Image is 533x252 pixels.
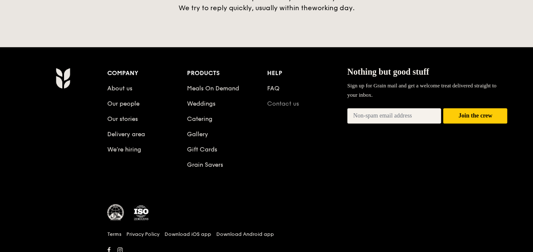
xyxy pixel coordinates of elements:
[347,108,441,123] input: Non-spam email address
[126,231,159,238] a: Privacy Policy
[165,231,211,238] a: Download iOS app
[347,82,497,98] span: Sign up for Grain mail and get a welcome treat delivered straight to your inbox.
[107,67,187,79] div: Company
[187,131,208,138] a: Gallery
[187,67,267,79] div: Products
[187,100,215,107] a: Weddings
[133,204,150,221] img: ISO Certified
[187,161,223,168] a: Grain Savers
[267,67,347,79] div: Help
[347,67,429,76] span: Nothing but good stuff
[107,231,121,238] a: Terms
[216,231,274,238] a: Download Android app
[267,85,279,92] a: FAQ
[107,100,140,107] a: Our people
[443,108,507,124] button: Join the crew
[187,85,239,92] a: Meals On Demand
[107,204,124,221] img: MUIS Halal Certified
[107,115,138,123] a: Our stories
[312,4,354,12] span: working day.
[107,146,141,153] a: We’re hiring
[56,67,70,89] img: AYc88T3wAAAABJRU5ErkJggg==
[107,85,132,92] a: About us
[187,146,217,153] a: Gift Cards
[187,115,212,123] a: Catering
[267,100,299,107] a: Contact us
[107,131,145,138] a: Delivery area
